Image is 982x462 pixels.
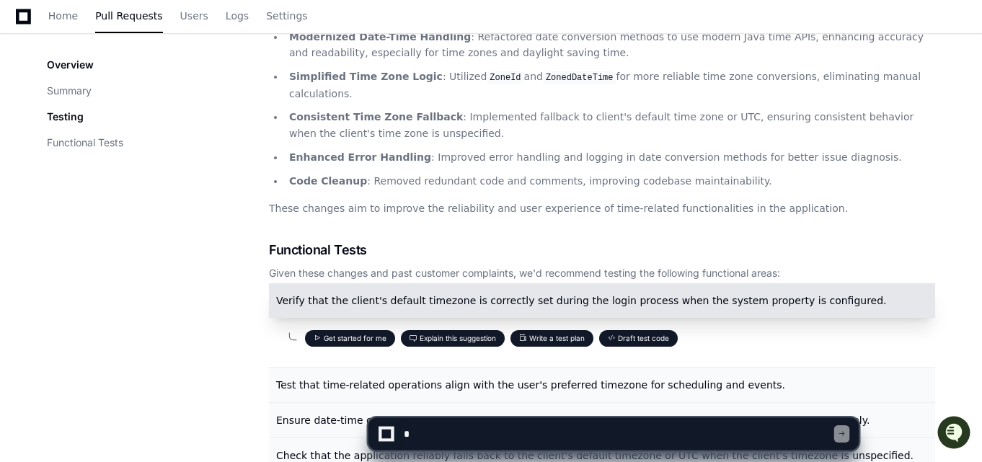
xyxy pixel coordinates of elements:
button: Explain this suggestion [401,330,505,347]
span: Verify that the client's default timezone is correctly set during the login process when the syst... [276,295,887,306]
strong: Enhanced Error Handling [289,151,431,163]
div: Given these changes and past customer complaints, we'd recommend testing the following functional... [269,266,935,280]
div: Welcome [14,58,262,81]
p: : Utilized and for more reliable time zone conversions, eliminating manual calculations. [289,68,935,102]
strong: Consistent Time Zone Fallback [289,111,463,123]
span: Ensure date-time conversions use modern Java time APIs and handle time zones and daylight saving ... [276,414,870,426]
img: PlayerZero [14,14,43,43]
p: : Improved error handling and logging in date conversion methods for better issue diagnosis. [289,149,935,166]
button: Functional Tests [47,136,123,150]
span: Users [180,12,208,20]
span: Pylon [143,151,174,162]
div: We're offline, but we'll be back soon! [49,122,209,133]
span: Logs [226,12,249,20]
strong: Simplified Time Zone Logic [289,71,443,82]
iframe: Open customer support [936,414,975,453]
strong: Code Cleanup [289,175,367,187]
button: Start new chat [245,112,262,129]
button: Get started for me [305,330,395,347]
button: Summary [47,84,92,98]
button: Write a test plan [510,330,593,347]
p: : Removed redundant code and comments, improving codebase maintainability. [289,173,935,190]
span: Check that the application reliably falls back to the client's default timezone or UTC when the c... [276,450,914,461]
code: ZonedDateTime [543,71,616,84]
p: : Implemented fallback to client's default time zone or UTC, ensuring consistent behavior when th... [289,109,935,142]
p: : Refactored date conversion methods to use modern Java time APIs, enhancing accuracy and readabi... [289,29,935,62]
button: Draft test code [599,330,678,347]
span: Settings [266,12,307,20]
strong: Modernized Date-Time Handling [289,31,471,43]
div: Start new chat [49,107,236,122]
p: Overview [47,58,94,72]
img: 1756235613930-3d25f9e4-fa56-45dd-b3ad-e072dfbd1548 [14,107,40,133]
span: Test that time-related operations align with the user's preferred timezone for scheduling and eve... [276,379,785,391]
p: Testing [47,110,84,124]
p: These changes aim to improve the reliability and user experience of time-related functionalities ... [269,200,935,217]
span: Functional Tests [269,240,367,260]
span: Home [48,12,78,20]
code: ZoneId [487,71,523,84]
a: Powered byPylon [102,151,174,162]
span: Pull Requests [95,12,162,20]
